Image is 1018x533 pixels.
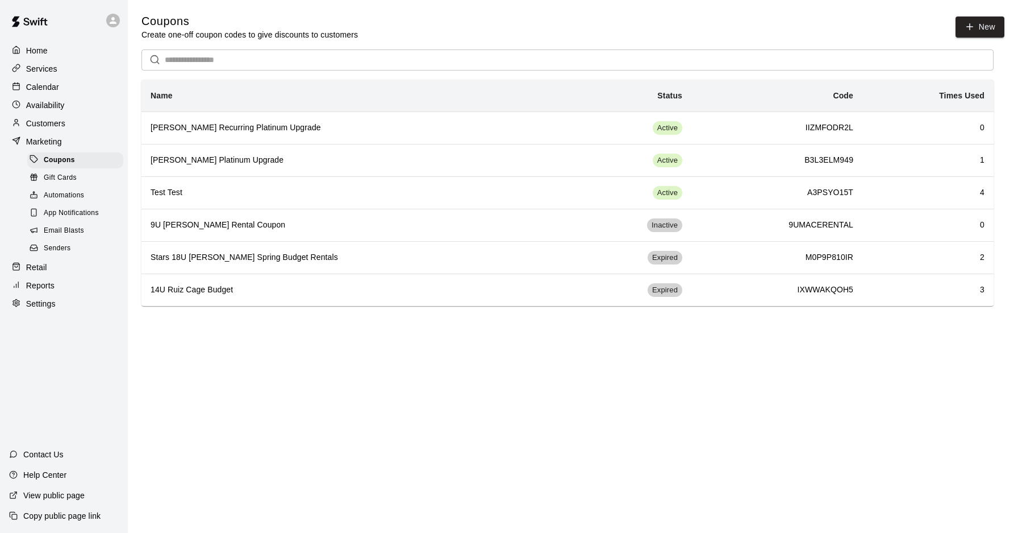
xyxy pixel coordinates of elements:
h6: 0 [871,219,984,232]
span: Active [653,123,682,134]
h6: 3 [871,284,984,296]
p: View public page [23,490,85,501]
a: Automations [27,187,128,205]
h6: 2 [871,251,984,264]
span: Expired [648,285,682,296]
h6: [PERSON_NAME] Platinum Upgrade [151,154,557,167]
span: Automations [44,190,84,201]
p: Reports [26,280,55,291]
span: Active [653,188,682,199]
p: Help Center [23,469,66,481]
span: App Notifications [44,208,99,219]
p: Calendar [26,81,59,93]
h6: A3PSYO15T [700,187,853,199]
a: Settings [9,295,119,312]
b: Status [657,91,682,100]
b: Name [151,91,173,100]
a: Coupons [27,151,128,169]
a: Email Blasts [27,222,128,240]
p: Services [26,63,57,75]
a: Gift Cards [27,169,128,187]
h6: 9UMACERENTAL [700,219,853,232]
h6: 0 [871,122,984,134]
p: Copy public page link [23,510,101,522]
h6: Stars 18U [PERSON_NAME] Spring Budget Rentals [151,251,557,264]
p: Create one-off coupon codes to give discounts to customers [141,29,358,40]
h5: Coupons [141,14,358,29]
h6: IXWWAKQOH5 [700,284,853,296]
h6: 4 [871,187,984,199]
div: Coupons [27,152,123,168]
a: Senders [27,240,128,258]
a: Home [9,42,119,59]
div: Automations [27,188,123,204]
p: Contact Us [23,449,64,460]
h6: 1 [871,154,984,167]
p: Marketing [26,136,62,147]
button: New [956,16,1004,38]
a: Calendar [9,78,119,96]
h6: 14U Ruiz Cage Budget [151,284,557,296]
a: App Notifications [27,205,128,222]
div: Email Blasts [27,223,123,239]
p: Settings [26,298,56,309]
span: Coupons [44,155,75,166]
b: Code [833,91,853,100]
h6: M0P9P810IR [700,251,853,264]
h6: Test Test [151,187,557,199]
a: Availability [9,97,119,114]
p: Retail [26,262,47,273]
span: Gift Cards [44,172,77,184]
p: Home [26,45,48,56]
h6: B3L3ELM949 [700,154,853,167]
span: Inactive [647,220,682,231]
span: Email Blasts [44,225,84,237]
div: Gift Cards [27,170,123,186]
div: App Notifications [27,205,123,221]
span: Senders [44,243,71,254]
h6: 9U [PERSON_NAME] Rental Coupon [151,219,557,232]
a: Customers [9,115,119,132]
b: Times Used [939,91,984,100]
a: Retail [9,259,119,276]
div: Senders [27,241,123,257]
a: Marketing [9,133,119,150]
span: Active [653,155,682,166]
p: Availability [26,100,65,111]
h6: IIZMFODR2L [700,122,853,134]
a: Reports [9,277,119,294]
a: Services [9,60,119,77]
h6: [PERSON_NAME] Recurring Platinum Upgrade [151,122,557,134]
span: Expired [648,253,682,263]
p: Customers [26,118,65,129]
table: simple table [141,80,994,306]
